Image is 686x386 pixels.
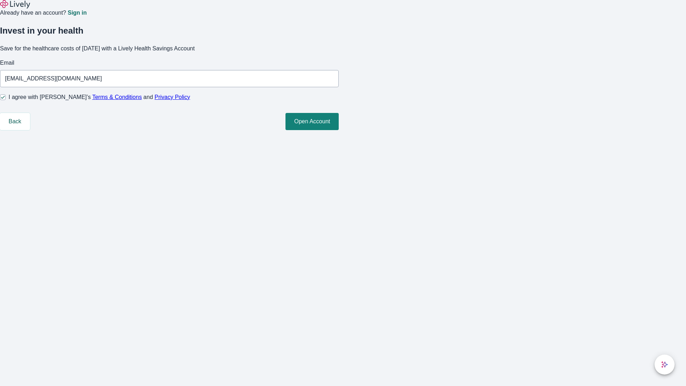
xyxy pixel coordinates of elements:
button: chat [655,355,675,375]
a: Terms & Conditions [92,94,142,100]
a: Privacy Policy [155,94,190,100]
a: Sign in [68,10,86,16]
span: I agree with [PERSON_NAME]’s and [9,93,190,102]
svg: Lively AI Assistant [661,361,668,368]
button: Open Account [285,113,339,130]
